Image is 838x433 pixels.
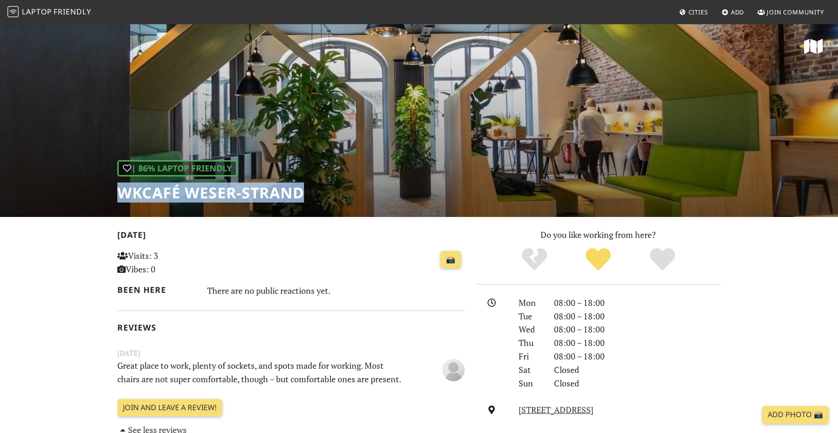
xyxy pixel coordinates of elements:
div: Thu [513,336,548,350]
a: Cities [676,4,712,20]
a: Add [718,4,748,20]
div: Closed [548,363,726,377]
span: Friendly [54,7,91,17]
span: Join Community [767,8,824,16]
span: Anonymous [442,364,465,375]
h2: Reviews [117,323,465,332]
a: Join Community [754,4,828,20]
div: No [502,247,567,272]
p: Do you like working from here? [476,228,721,242]
div: Closed [548,377,726,390]
div: 08:00 – 18:00 [548,336,726,350]
a: [STREET_ADDRESS] [519,404,594,415]
div: Mon [513,296,548,310]
a: Add Photo 📸 [762,406,829,424]
h1: WKcafé WESER-Strand [117,184,304,202]
div: Wed [513,323,548,336]
div: 08:00 – 18:00 [548,350,726,363]
div: Tue [513,310,548,323]
span: Cities [689,8,708,16]
p: Visits: 3 Vibes: 0 [117,249,226,276]
img: LaptopFriendly [7,6,19,17]
div: 08:00 – 18:00 [548,310,726,323]
a: Join and leave a review! [117,399,222,417]
small: [DATE] [112,347,470,359]
p: Great place to work, plenty of sockets, and spots made for working. Most chairs are not super com... [112,359,411,386]
div: There are no public reactions yet. [207,283,465,298]
div: Fri [513,350,548,363]
div: Sat [513,363,548,377]
span: Laptop [22,7,52,17]
div: 08:00 – 18:00 [548,296,726,310]
div: Sun [513,377,548,390]
img: blank-535327c66bd565773addf3077783bbfce4b00ec00e9fd257753287c682c7fa38.png [442,359,465,381]
a: LaptopFriendly LaptopFriendly [7,4,91,20]
div: | 86% Laptop Friendly [117,160,237,176]
h2: [DATE] [117,230,465,244]
div: Yes [566,247,630,272]
a: 📸 [440,251,461,269]
h2: Been here [117,285,196,295]
div: Definitely! [630,247,695,272]
div: 08:00 – 18:00 [548,323,726,336]
span: Add [731,8,744,16]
